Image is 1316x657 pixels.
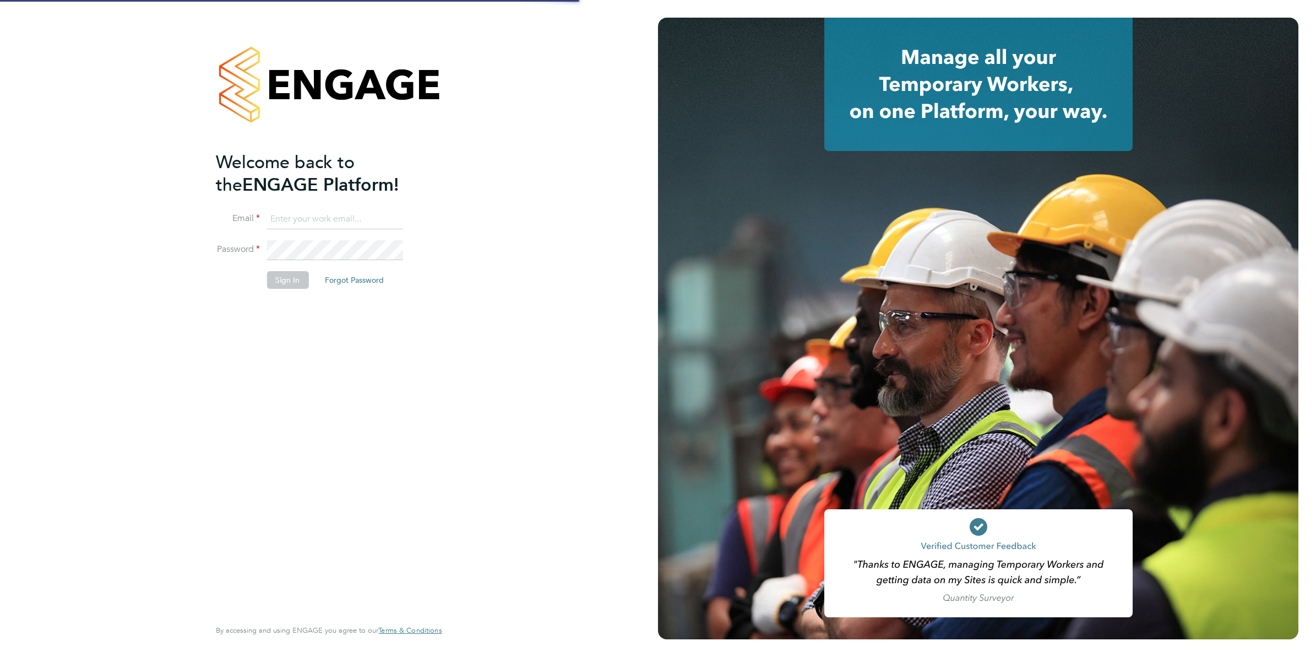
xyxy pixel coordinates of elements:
h2: ENGAGE Platform! [216,151,431,196]
span: Terms & Conditions [378,626,442,635]
button: Sign In [267,271,308,289]
button: Forgot Password [316,271,393,289]
span: Welcome back to the [216,152,355,196]
span: By accessing and using ENGAGE you agree to our [216,626,442,635]
input: Enter your work email... [267,209,403,229]
label: Email [216,213,260,224]
a: Terms & Conditions [378,626,442,635]
label: Password [216,244,260,255]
